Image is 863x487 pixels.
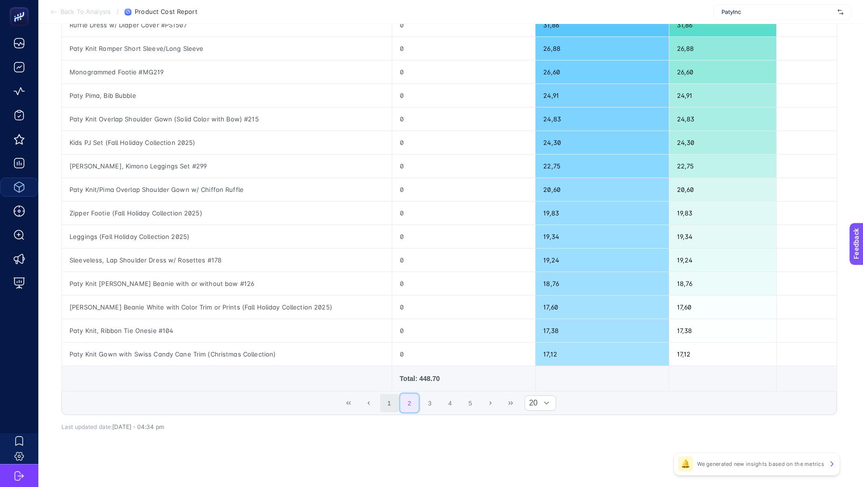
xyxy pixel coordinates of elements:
div: 24,83 [669,107,776,131]
div: Sleeveless, Lap Shoulder Dress w/ Rosettes #178 [62,249,392,272]
div: 19,24 [536,249,669,272]
div: 0 [392,225,536,248]
button: 5 [461,394,479,412]
span: [DATE]・04:34 pm [112,423,164,430]
button: Last Page [501,394,520,412]
div: Zipper Footie (Fall Holiday Collection 2025) [62,202,392,225]
div: 19,24 [669,249,776,272]
div: 17,12 [669,343,776,366]
div: Paty Knit, Ribbon Tie Onesie #104 [62,319,392,342]
div: 19,83 [669,202,776,225]
div: 0 [392,154,536,178]
div: 24,30 [536,131,669,154]
div: Total: 448.70 [400,374,528,383]
div: Paty Knit [PERSON_NAME] Beanie with or without bow #126 [62,272,392,295]
div: 18,76 [669,272,776,295]
div: 24,91 [536,84,669,107]
div: 0 [392,343,536,366]
div: 26,88 [669,37,776,60]
button: 4 [441,394,459,412]
div: Ruffle Dress w/ Diaper Cover #PS1507 [62,13,392,36]
span: Back To Analysis [60,8,111,16]
button: 2 [400,394,419,412]
div: 24,83 [536,107,669,131]
div: 0 [392,131,536,154]
div: 0 [392,178,536,201]
span: / [117,8,119,15]
div: 0 [392,249,536,272]
div: 26,60 [669,60,776,83]
div: 0 [392,13,536,36]
div: 0 [392,272,536,295]
span: Feedback [6,3,36,11]
span: PatyInc [722,8,834,16]
div: 17,60 [536,296,669,319]
div: 0 [392,60,536,83]
button: Previous Page [360,394,378,412]
div: 31,86 [536,13,669,36]
div: 20,60 [536,178,669,201]
img: svg%3e [838,7,843,17]
span: Last updated date: [61,423,112,430]
div: 26,88 [536,37,669,60]
div: [PERSON_NAME] Beanie White with Color Trim or Prints (Fall Holiday Collection 2025) [62,296,392,319]
button: First Page [339,394,358,412]
div: 0 [392,84,536,107]
div: Paty Pima, Bib Bubble [62,84,392,107]
div: Paty Knit/Pima Overlap Shoulder Gown w/ Chiffon Ruffle [62,178,392,201]
div: 17,38 [669,319,776,342]
span: Rows per page [525,396,537,410]
div: 31,86 [669,13,776,36]
button: Next Page [481,394,500,412]
div: Paty Knit Gown with Swiss Candy Cane Trim (Christmas Collection) [62,343,392,366]
div: Paty Knit Overlap Shoulder Gown (Solid Color with Bow) #215 [62,107,392,131]
div: 24,91 [669,84,776,107]
span: Product Cost Report [135,8,197,16]
div: 22,75 [669,154,776,178]
div: 22,75 [536,154,669,178]
div: 19,34 [536,225,669,248]
div: Monogrammed Footie #MG219 [62,60,392,83]
div: 19,34 [669,225,776,248]
div: 0 [392,296,536,319]
button: 1 [380,394,398,412]
button: 3 [420,394,439,412]
div: 19,83 [536,202,669,225]
p: We generated new insights based on the metrics [697,460,824,468]
div: 26,60 [536,60,669,83]
div: Leggings (Fall Holiday Collection 2025) [62,225,392,248]
div: 0 [392,37,536,60]
div: 17,60 [669,296,776,319]
div: 0 [392,107,536,131]
div: Kids PJ Set (Fall Holiday Collection 2025) [62,131,392,154]
div: 17,12 [536,343,669,366]
div: 🔔 [678,456,693,472]
div: 24,30 [669,131,776,154]
div: 17,38 [536,319,669,342]
div: 18,76 [536,272,669,295]
div: 0 [392,319,536,342]
div: Paty Knit Romper Short Sleeve/Long Sleeve [62,37,392,60]
div: 0 [392,202,536,225]
div: [PERSON_NAME], Kimono Leggings Set #299 [62,154,392,178]
div: 20,60 [669,178,776,201]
